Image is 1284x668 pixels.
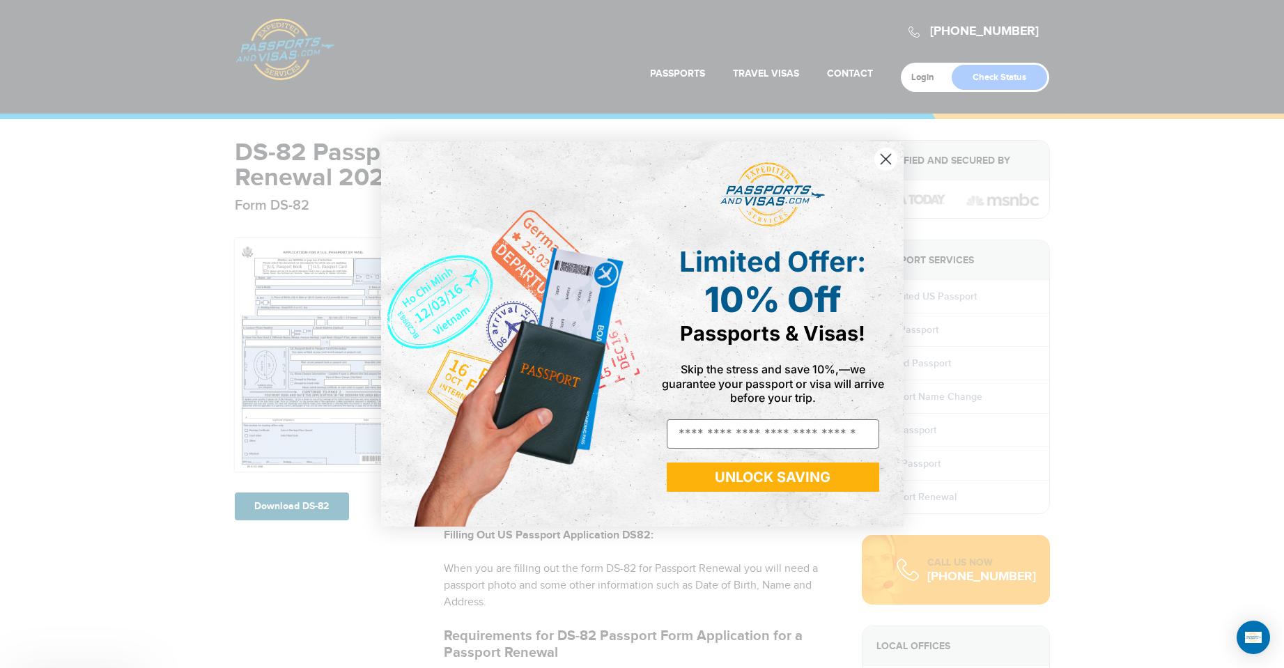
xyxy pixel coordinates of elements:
[667,463,879,492] button: UNLOCK SAVING
[679,244,866,279] span: Limited Offer:
[680,321,865,345] span: Passports & Visas!
[704,279,841,320] span: 10% Off
[662,362,884,404] span: Skip the stress and save 10%,—we guarantee your passport or visa will arrive before your trip.
[874,147,898,171] button: Close dialog
[720,162,825,228] img: passports and visas
[381,141,642,527] img: de9cda0d-0715-46ca-9a25-073762a91ba7.png
[1237,621,1270,654] div: Open Intercom Messenger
